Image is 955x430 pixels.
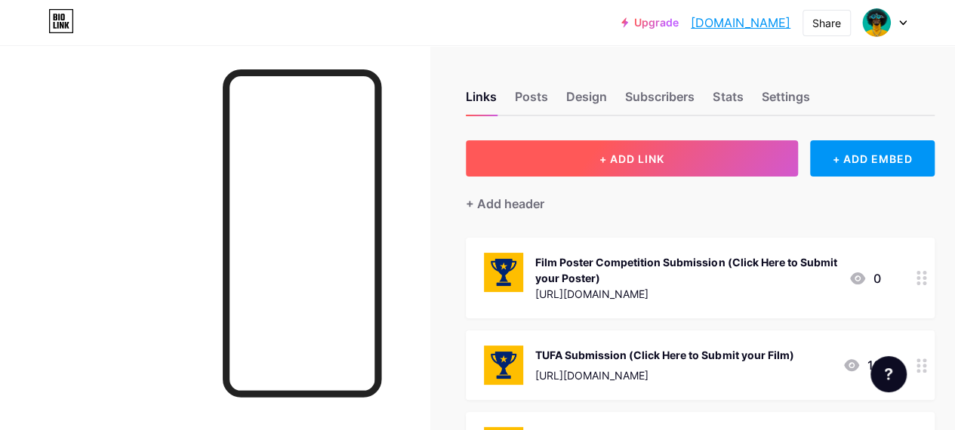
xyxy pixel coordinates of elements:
[484,346,523,385] img: TUFA Submission (Click Here to Submit your Film)
[535,347,793,363] div: TUFA Submission (Click Here to Submit your Film)
[466,88,497,115] div: Links
[621,17,679,29] a: Upgrade
[515,88,548,115] div: Posts
[535,286,836,302] div: [URL][DOMAIN_NAME]
[566,88,607,115] div: Design
[535,254,836,286] div: Film Poster Competition Submission (Click Here to Submit your Poster)
[466,195,544,213] div: + Add header
[466,140,798,177] button: + ADD LINK
[484,253,523,292] img: Film Poster Competition Submission (Click Here to Submit your Poster)
[713,88,743,115] div: Stats
[810,140,935,177] div: + ADD EMBED
[862,8,891,37] img: filmmakers
[849,269,880,287] div: 0
[535,367,793,383] div: [URL][DOMAIN_NAME]
[761,88,809,115] div: Settings
[599,152,664,165] span: + ADD LINK
[812,15,841,31] div: Share
[691,14,790,32] a: [DOMAIN_NAME]
[625,88,695,115] div: Subscribers
[843,356,880,374] div: 16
